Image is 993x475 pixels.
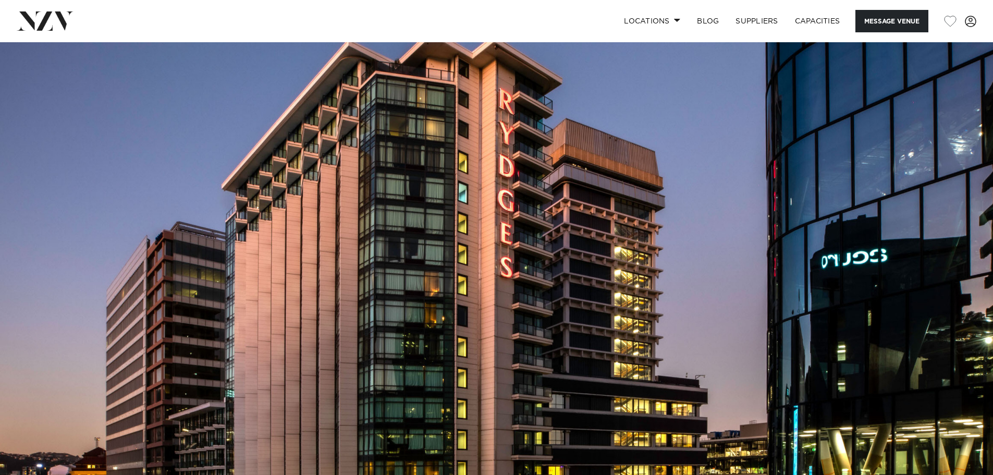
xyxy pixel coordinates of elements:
a: BLOG [689,10,727,32]
img: nzv-logo.png [17,11,73,30]
a: Locations [616,10,689,32]
a: Capacities [787,10,849,32]
a: SUPPLIERS [727,10,786,32]
button: Message Venue [855,10,928,32]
